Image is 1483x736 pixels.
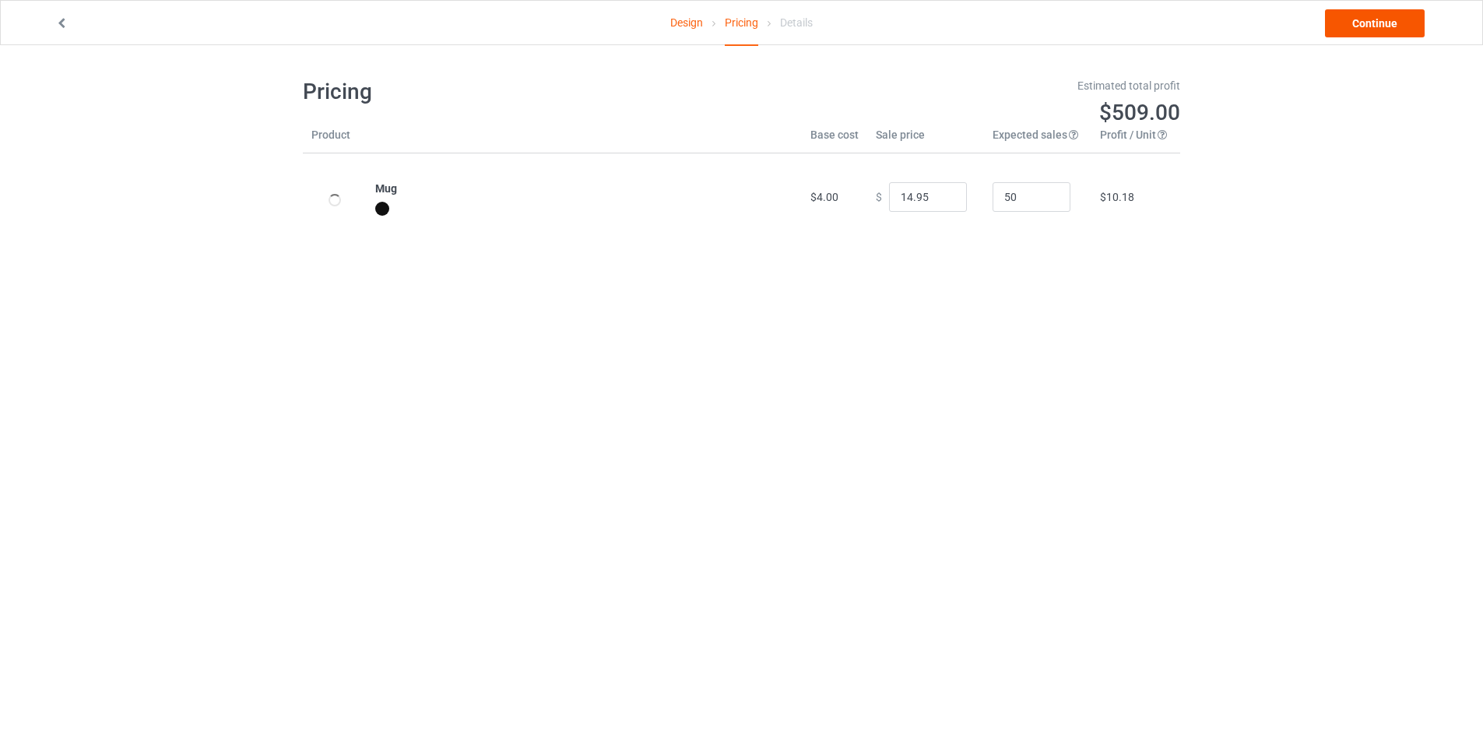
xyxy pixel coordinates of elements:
th: Product [303,127,367,153]
span: $509.00 [1099,100,1180,125]
th: Profit / Unit [1091,127,1180,153]
th: Expected sales [984,127,1091,153]
a: Design [670,1,703,44]
th: Sale price [867,127,984,153]
span: $4.00 [810,191,838,203]
div: Pricing [725,1,758,46]
h1: Pricing [303,78,731,106]
th: Base cost [802,127,867,153]
span: $ [876,191,882,203]
span: $10.18 [1100,191,1134,203]
div: Details [780,1,813,44]
div: Estimated total profit [753,78,1181,93]
a: Continue [1325,9,1425,37]
b: Mug [375,182,397,195]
